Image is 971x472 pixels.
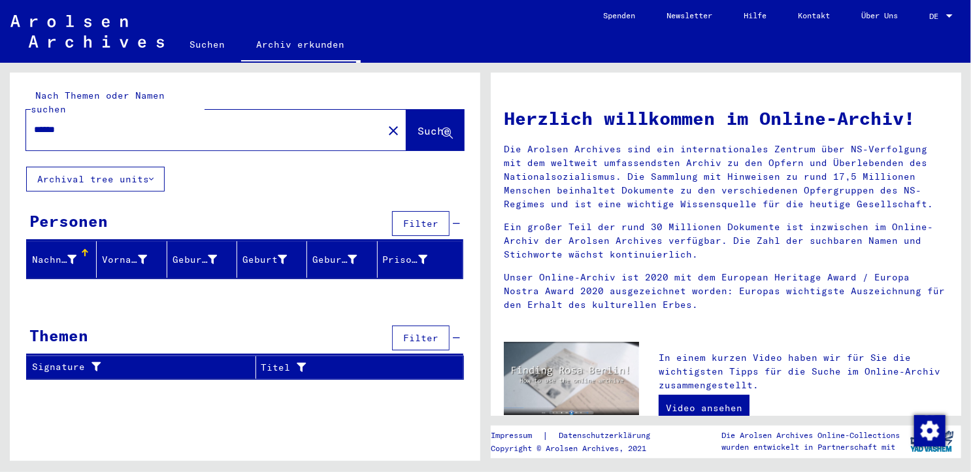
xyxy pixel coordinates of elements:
img: Zustimmung ändern [914,415,946,447]
div: Prisoner # [383,253,427,267]
div: Geburtsname [173,253,217,267]
img: yv_logo.png [908,425,957,458]
p: Copyright © Arolsen Archives, 2021 [491,443,667,454]
div: Vorname [102,249,166,270]
h1: Herzlich willkommen im Online-Archiv! [504,105,948,132]
div: Geburtsname [173,249,237,270]
button: Filter [392,211,450,236]
mat-header-cell: Geburtsname [167,241,237,278]
mat-header-cell: Geburt‏ [237,241,307,278]
div: Titel [261,357,448,378]
div: Prisoner # [383,249,447,270]
div: Zustimmung ändern [913,414,945,446]
button: Filter [392,326,450,350]
mat-header-cell: Geburtsdatum [307,241,377,278]
mat-icon: close [386,123,401,139]
p: Ein großer Teil der rund 30 Millionen Dokumente ist inzwischen im Online-Archiv der Arolsen Archi... [504,220,948,261]
div: Geburtsdatum [312,249,376,270]
a: Impressum [491,429,543,443]
a: Datenschutzerklärung [549,429,667,443]
a: Suchen [174,29,241,60]
span: DE [929,12,944,21]
div: Signature [32,360,239,374]
span: Filter [403,218,438,229]
mat-header-cell: Vorname [97,241,167,278]
p: Die Arolsen Archives sind ein internationales Zentrum über NS-Verfolgung mit dem weltweit umfasse... [504,143,948,211]
mat-header-cell: Prisoner # [378,241,463,278]
div: Signature [32,357,255,378]
div: Nachname [32,249,96,270]
div: Titel [261,361,432,375]
p: In einem kurzen Video haben wir für Sie die wichtigsten Tipps für die Suche im Online-Archiv zusa... [659,351,948,392]
img: video.jpg [504,342,639,415]
span: Suche [418,124,450,137]
button: Suche [406,110,464,150]
div: Nachname [32,253,76,267]
button: Clear [380,117,406,143]
button: Archival tree units [26,167,165,192]
div: Geburt‏ [242,253,287,267]
div: | [491,429,667,443]
span: Filter [403,332,438,344]
mat-label: Nach Themen oder Namen suchen [31,90,165,115]
div: Vorname [102,253,146,267]
mat-header-cell: Nachname [27,241,97,278]
div: Themen [29,324,88,347]
p: wurden entwickelt in Partnerschaft mit [722,441,900,453]
img: Arolsen_neg.svg [10,15,164,48]
div: Personen [29,209,108,233]
div: Geburtsdatum [312,253,357,267]
div: Geburt‏ [242,249,306,270]
a: Video ansehen [659,395,749,421]
p: Unser Online-Archiv ist 2020 mit dem European Heritage Award / Europa Nostra Award 2020 ausgezeic... [504,271,948,312]
p: Die Arolsen Archives Online-Collections [722,430,900,441]
a: Archiv erkunden [241,29,361,63]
